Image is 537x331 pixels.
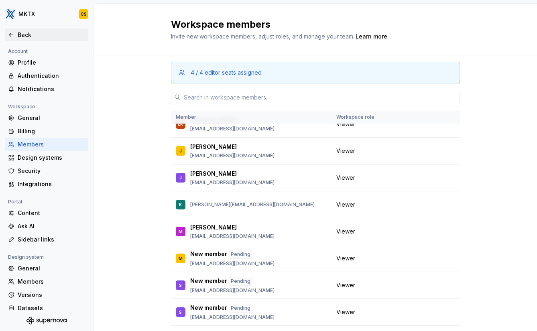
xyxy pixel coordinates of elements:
[336,254,355,262] span: Viewer
[190,201,315,208] p: [PERSON_NAME][EMAIL_ADDRESS][DOMAIN_NAME]
[5,207,88,219] a: Content
[26,317,67,325] svg: Supernova Logo
[5,197,25,207] div: Portal
[190,260,275,267] p: [EMAIL_ADDRESS][DOMAIN_NAME]
[5,178,88,191] a: Integrations
[18,209,85,217] div: Content
[190,152,275,159] p: [EMAIL_ADDRESS][DOMAIN_NAME]
[5,138,88,151] a: Members
[190,170,237,178] p: [PERSON_NAME]
[5,47,31,56] div: Account
[18,180,85,188] div: Integrations
[5,83,88,95] a: Notifications
[190,314,275,321] p: [EMAIL_ADDRESS][DOMAIN_NAME]
[18,264,85,272] div: General
[190,126,275,132] p: [EMAIL_ADDRESS][DOMAIN_NAME]
[191,69,262,77] div: 4 / 4 editor seats assigned
[354,34,389,40] span: .
[5,275,88,288] a: Members
[5,151,88,164] a: Design systems
[18,127,85,135] div: Billing
[336,174,355,182] span: Viewer
[18,140,85,148] div: Members
[5,288,88,301] a: Versions
[356,32,387,41] a: Learn more
[179,201,182,209] div: K
[179,147,182,155] div: J
[18,154,85,162] div: Design systems
[18,59,85,67] div: Profile
[171,111,332,124] th: Member
[336,201,355,209] span: Viewer
[18,31,85,39] div: Back
[190,304,227,313] p: New member
[190,143,237,151] p: [PERSON_NAME]
[18,291,85,299] div: Versions
[5,28,88,41] a: Back
[5,252,47,262] div: Design system
[5,56,88,69] a: Profile
[178,120,183,128] div: ER
[229,277,252,286] div: Pending
[229,304,252,313] div: Pending
[5,69,88,82] a: Authentication
[190,223,237,231] p: [PERSON_NAME]
[18,278,85,286] div: Members
[179,281,182,289] div: S
[336,147,355,155] span: Viewer
[18,304,85,312] div: Datasets
[2,5,92,23] button: MKTXCS
[5,112,88,124] a: General
[5,233,88,246] a: Sidebar links
[18,167,85,175] div: Security
[229,250,252,259] div: Pending
[332,111,393,124] th: Workspace role
[18,222,85,230] div: Ask AI
[336,281,355,289] span: Viewer
[336,227,355,236] span: Viewer
[179,254,183,262] div: M
[336,308,355,316] span: Viewer
[5,164,88,177] a: Security
[181,90,460,104] input: Search in workspace members...
[179,227,183,236] div: M
[171,18,450,31] h2: Workspace members
[18,236,85,244] div: Sidebar links
[18,114,85,122] div: General
[5,102,39,112] div: Workspace
[190,250,227,259] p: New member
[190,179,275,186] p: [EMAIL_ADDRESS][DOMAIN_NAME]
[6,9,15,19] img: 6599c211-2218-4379-aa47-474b768e6477.png
[171,33,354,40] span: Invite new workspace members, adjust roles, and manage your team.
[190,287,275,294] p: [EMAIL_ADDRESS][DOMAIN_NAME]
[5,220,88,233] a: Ask AI
[18,10,35,18] div: MKTX
[18,85,85,93] div: Notifications
[81,11,87,17] div: CS
[5,302,88,315] a: Datasets
[5,262,88,275] a: General
[179,174,182,182] div: J
[179,308,182,316] div: S
[5,125,88,138] a: Billing
[190,277,227,286] p: New member
[18,72,85,80] div: Authentication
[190,233,275,240] p: [EMAIL_ADDRESS][DOMAIN_NAME]
[336,120,355,128] span: Viewer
